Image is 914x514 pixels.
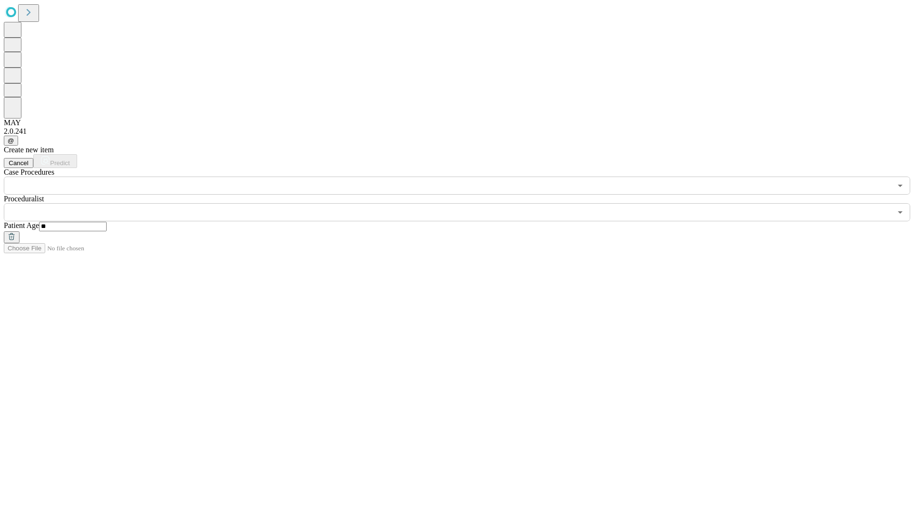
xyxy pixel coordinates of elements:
[33,154,77,168] button: Predict
[4,168,54,176] span: Scheduled Procedure
[4,221,39,229] span: Patient Age
[4,158,33,168] button: Cancel
[9,159,29,167] span: Cancel
[4,195,44,203] span: Proceduralist
[4,136,18,146] button: @
[894,179,907,192] button: Open
[50,159,70,167] span: Predict
[8,137,14,144] span: @
[4,146,54,154] span: Create new item
[4,119,910,127] div: MAY
[894,206,907,219] button: Open
[4,127,910,136] div: 2.0.241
